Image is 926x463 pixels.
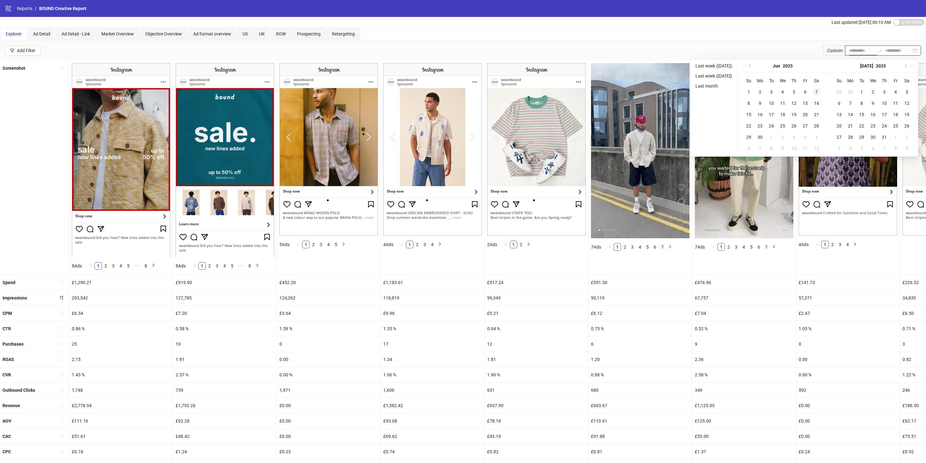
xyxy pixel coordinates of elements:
span: ••• [132,262,142,270]
div: 10 [881,100,888,107]
div: 18 [892,111,899,118]
li: Next Page [525,241,532,248]
span: left [296,242,300,246]
div: 5 [903,88,911,96]
td: 2025-07-20 [833,120,845,132]
div: 9 [869,100,877,107]
li: 6 [755,243,763,251]
span: right [342,242,345,246]
th: Fr [890,75,901,86]
td: 2025-07-01 [856,86,867,98]
span: left [816,242,819,246]
li: 2 [725,243,732,251]
td: 2025-07-23 [867,120,879,132]
td: 2025-07-10 [879,98,890,109]
li: Last week ([DATE]) [693,62,735,70]
span: ROW [276,31,286,36]
li: 3 [629,243,636,251]
a: 1 [614,244,621,250]
td: 2025-06-17 [766,109,777,120]
li: Next Page [253,262,261,270]
div: 23 [756,122,764,130]
div: 14 [847,111,854,118]
td: 2025-06-22 [743,120,754,132]
div: Add Filter [17,48,35,53]
div: 20 [801,111,809,118]
li: / [35,5,37,12]
td: 2025-06-16 [754,109,766,120]
li: 3 [421,241,428,248]
div: 12 [903,100,911,107]
div: 13 [835,111,843,118]
div: 20 [835,122,843,130]
th: Mo [754,75,766,86]
div: 17 [768,111,775,118]
a: 3 [421,241,428,248]
td: 2025-07-06 [833,98,845,109]
td: 2025-07-24 [879,120,890,132]
div: 4 [779,88,786,96]
button: right [770,243,778,251]
li: 3 [317,241,325,248]
span: swap-right [878,48,883,53]
a: 1 [718,244,725,250]
li: 1 [94,262,102,270]
a: 2 [102,262,109,269]
a: 2 [414,241,421,248]
span: Last updated [DATE] 06:10 AM [832,20,891,25]
td: 2025-06-15 [743,109,754,120]
li: Next Page [851,241,859,248]
div: 7 [847,100,854,107]
a: 2 [725,244,732,250]
li: 4 [117,262,125,270]
td: 2025-07-12 [901,98,913,109]
span: sort-ascending [59,326,64,331]
td: 2025-06-20 [800,109,811,120]
div: 9 [756,100,764,107]
li: 4 [325,241,332,248]
td: 2025-06-05 [788,86,800,98]
li: Next 5 Pages [132,262,142,270]
a: 1 [95,262,102,269]
a: 1 [199,262,205,269]
a: 2 [518,241,524,248]
td: 2025-06-11 [777,98,788,109]
a: 3 [733,244,740,250]
a: 6 [755,244,762,250]
li: 1 [717,243,725,251]
span: Explorer [6,31,22,36]
th: Tu [856,75,867,86]
img: Screenshot 120227269900040173 [487,63,586,236]
span: Ad format overview [193,31,231,36]
li: 5 [644,243,651,251]
a: 8 [246,262,253,269]
span: right [255,263,259,267]
th: Sa [901,75,913,86]
span: UK [259,31,265,36]
th: We [867,75,879,86]
li: 2 [829,241,836,248]
td: 2025-06-10 [766,98,777,109]
li: 2 [517,241,525,248]
a: 2 [310,241,317,248]
td: 2025-07-08 [856,98,867,109]
div: 1 [745,88,753,96]
td: 2025-07-02 [867,86,879,98]
td: 2025-06-13 [800,98,811,109]
div: 21 [813,111,820,118]
li: 8 [142,262,150,270]
td: 2025-07-26 [901,120,913,132]
li: Next 5 Pages [236,262,246,270]
td: 2025-06-29 [833,86,845,98]
button: Choose a month [773,60,780,72]
span: Prospecting [297,31,321,36]
div: 29 [835,88,843,96]
td: 2025-07-25 [890,120,901,132]
li: 4 [221,262,228,270]
li: 4 [844,241,851,248]
div: 21 [847,122,854,130]
span: BOUND Creative Report [39,6,86,11]
a: 2 [206,262,213,269]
